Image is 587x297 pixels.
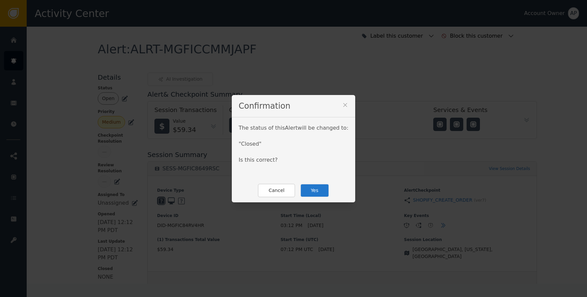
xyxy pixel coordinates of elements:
[238,141,261,147] span: " Closed "
[232,95,355,117] div: Confirmation
[300,184,329,197] button: Yes
[258,184,295,197] button: Cancel
[238,125,348,131] span: The status of this Alert will be changed to:
[238,157,277,163] span: Is this correct?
